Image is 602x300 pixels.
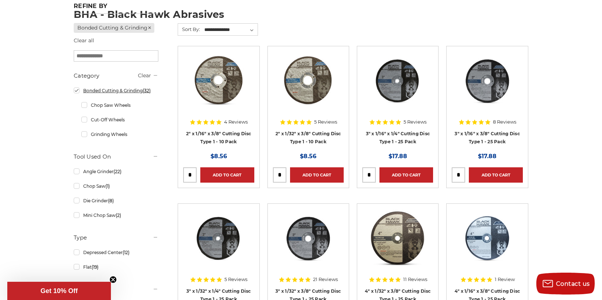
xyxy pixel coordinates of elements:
[403,277,427,282] span: 11 Reviews
[279,209,337,267] img: 3" x 1/32" x 3/8" Cut Off Wheel
[314,120,337,124] span: 5 Reviews
[74,71,158,80] h5: Category
[74,165,158,178] a: Angle Grinder
[556,280,590,287] span: Contact us
[368,209,427,267] img: 4" x 1/32" x 3/8" Cutting Disc
[81,128,158,141] a: Grinding Wheels
[92,264,99,270] span: (19)
[404,120,427,124] span: 5 Reviews
[273,209,344,280] a: 3" x 1/32" x 3/8" Cut Off Wheel
[362,209,433,280] a: 4" x 1/32" x 3/8" Cutting Disc
[224,120,248,124] span: 4 Reviews
[362,51,433,122] a: 3” x .0625” x 1/4” Die Grinder Cut-Off Wheels by Black Hawk Abrasives
[279,51,337,110] img: 2" x 1/32" x 3/8" Cut Off Wheel
[290,167,344,183] a: Add to Cart
[109,276,117,283] button: Close teaser
[200,167,254,183] a: Add to Cart
[74,84,158,97] a: Bonded Cutting & Grinding
[300,153,316,160] span: $8.56
[7,282,111,300] div: Get 10% OffClose teaser
[74,246,158,259] a: Depressed Center
[74,3,158,14] h5: Refine by
[193,231,244,245] a: Quick view
[105,183,110,189] span: (1)
[183,209,254,280] a: 3" x 1/32" x 1/4" Cutting Disc
[458,209,517,267] img: 4" x 1/16" x 3/8" Cutting Disc
[40,287,78,295] span: Get 10% Off
[373,73,423,88] a: Quick view
[495,277,515,282] span: 1 Review
[368,51,427,110] img: 3” x .0625” x 1/4” Die Grinder Cut-Off Wheels by Black Hawk Abrasives
[178,24,200,35] label: Sort By:
[74,194,158,207] a: Die Grinder
[74,285,158,294] h5: Arbor Size
[113,169,121,174] span: (22)
[123,250,130,255] span: (12)
[74,152,158,161] h5: Tool Used On
[74,23,154,33] a: Bonded Cutting & Grinding
[478,153,497,160] span: $17.88
[283,231,333,245] a: Quick view
[458,51,517,110] img: 3" x 1/16" x 3/8" Cutting Disc
[455,131,520,145] a: 3" x 1/16" x 3/8" Cutting Disc Type 1 - 25 Pack
[143,88,151,93] span: (32)
[74,209,158,222] a: Mini Chop Saw
[536,273,595,295] button: Contact us
[74,37,94,44] a: Clear all
[224,277,247,282] span: 5 Reviews
[275,131,341,145] a: 2" x 1/32" x 3/8" Cutting Disc Type 1 - 10 Pack
[193,73,244,88] a: Quick view
[313,277,338,282] span: 21 Reviews
[74,261,158,273] a: Flat
[74,233,158,242] h5: Type
[469,167,522,183] a: Add to Cart
[116,213,121,218] span: (2)
[74,9,528,19] h1: BHA - Black Hawk Abrasives
[74,180,158,192] a: Chop Saw
[189,51,248,110] img: 2" x 1/16" x 3/8" Cut Off Wheel
[389,153,407,160] span: $17.88
[211,153,227,160] span: $8.56
[493,120,516,124] span: 8 Reviews
[462,231,513,245] a: Quick view
[81,99,158,112] a: Chop Saw Wheels
[189,209,248,267] img: 3" x 1/32" x 1/4" Cutting Disc
[452,51,522,122] a: 3" x 1/16" x 3/8" Cutting Disc
[81,113,158,126] a: Cut-Off Wheels
[273,51,344,122] a: 2" x 1/32" x 3/8" Cut Off Wheel
[379,167,433,183] a: Add to Cart
[203,24,258,35] select: Sort By:
[452,209,522,280] a: 4" x 1/16" x 3/8" Cutting Disc
[186,131,251,145] a: 2" x 1/16" x 3/8" Cutting Disc Type 1 - 10 Pack
[108,198,114,203] span: (8)
[462,73,513,88] a: Quick view
[183,51,254,122] a: 2" x 1/16" x 3/8" Cut Off Wheel
[138,72,151,79] a: Clear
[283,73,333,88] a: Quick view
[366,131,430,145] a: 3" x 1/16" x 1/4" Cutting Disc Type 1 - 25 Pack
[373,231,423,245] a: Quick view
